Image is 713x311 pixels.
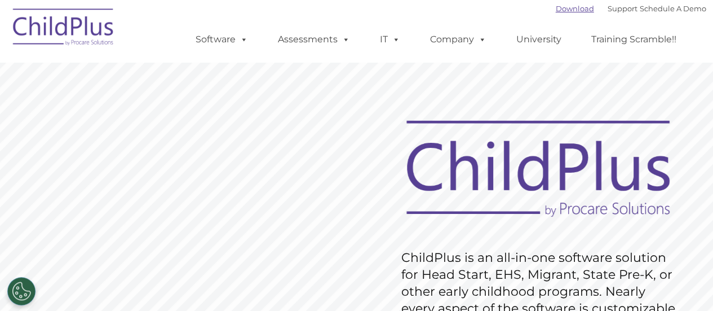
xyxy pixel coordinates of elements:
a: Software [184,28,259,51]
font: | [556,4,706,13]
a: Support [608,4,637,13]
img: ChildPlus by Procare Solutions [7,1,120,57]
a: Assessments [267,28,361,51]
a: Company [419,28,498,51]
a: Download [556,4,594,13]
a: Training Scramble!! [580,28,688,51]
a: University [505,28,573,51]
button: Cookies Settings [7,277,36,305]
a: Schedule A Demo [640,4,706,13]
a: IT [369,28,411,51]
